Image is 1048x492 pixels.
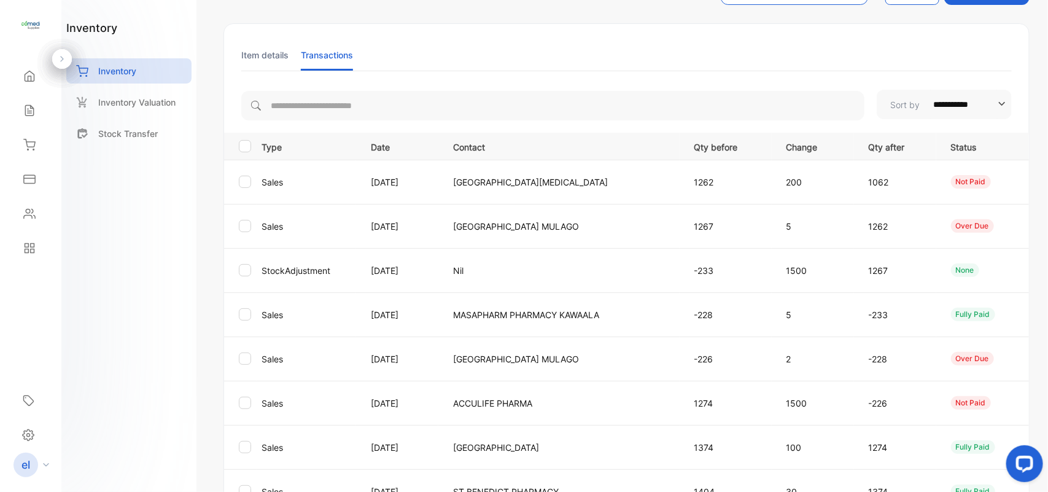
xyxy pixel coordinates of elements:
[371,220,428,233] p: [DATE]
[241,39,289,71] li: Item details
[257,292,356,337] td: Sales
[694,138,761,154] p: Qty before
[951,264,979,277] div: None
[786,308,844,321] p: 5
[951,308,995,321] div: fully paid
[453,308,669,321] p: MASAPHARM PHARMACY KAWAALA
[694,220,761,233] p: 1267
[996,440,1048,492] iframe: LiveChat chat widget
[257,381,356,425] td: Sales
[869,176,926,189] p: 1062
[869,264,926,277] p: 1267
[98,96,176,109] p: Inventory Valuation
[951,219,994,233] div: over due
[371,353,428,365] p: [DATE]
[869,138,926,154] p: Qty after
[694,397,761,410] p: 1274
[951,138,1019,154] p: Status
[786,441,844,454] p: 100
[786,176,844,189] p: 200
[877,90,1012,119] button: Sort by
[257,204,356,248] td: Sales
[257,425,356,469] td: Sales
[951,175,991,189] div: not paid
[786,138,844,154] p: Change
[951,396,991,410] div: not paid
[98,64,136,77] p: Inventory
[453,138,669,154] p: Contact
[262,138,355,154] p: Type
[453,397,669,410] p: ACCULIFE PHARMA
[301,39,353,71] li: Transactions
[786,353,844,365] p: 2
[453,264,669,277] p: Nil
[869,353,926,365] p: -228
[694,353,761,365] p: -226
[786,397,844,410] p: 1500
[371,308,428,321] p: [DATE]
[257,160,356,204] td: Sales
[257,337,356,381] td: Sales
[371,397,428,410] p: [DATE]
[453,441,669,454] p: [GEOGRAPHIC_DATA]
[98,127,158,140] p: Stock Transfer
[694,441,761,454] p: 1374
[66,20,117,36] h1: inventory
[257,248,356,292] td: StockAdjustment
[453,220,669,233] p: [GEOGRAPHIC_DATA] MULAGO
[869,308,926,321] p: -233
[21,457,30,473] p: el
[694,308,761,321] p: -228
[371,176,428,189] p: [DATE]
[786,220,844,233] p: 5
[66,121,192,146] a: Stock Transfer
[371,138,428,154] p: Date
[869,441,926,454] p: 1274
[694,264,761,277] p: -233
[453,353,669,365] p: [GEOGRAPHIC_DATA] MULAGO
[869,397,926,410] p: -226
[786,264,844,277] p: 1500
[453,176,669,189] p: [GEOGRAPHIC_DATA][MEDICAL_DATA]
[21,16,40,34] img: logo
[371,441,428,454] p: [DATE]
[66,90,192,115] a: Inventory Valuation
[694,176,761,189] p: 1262
[66,58,192,84] a: Inventory
[371,264,428,277] p: [DATE]
[869,220,926,233] p: 1262
[951,352,994,365] div: over due
[951,440,995,454] div: fully paid
[890,98,920,111] p: Sort by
